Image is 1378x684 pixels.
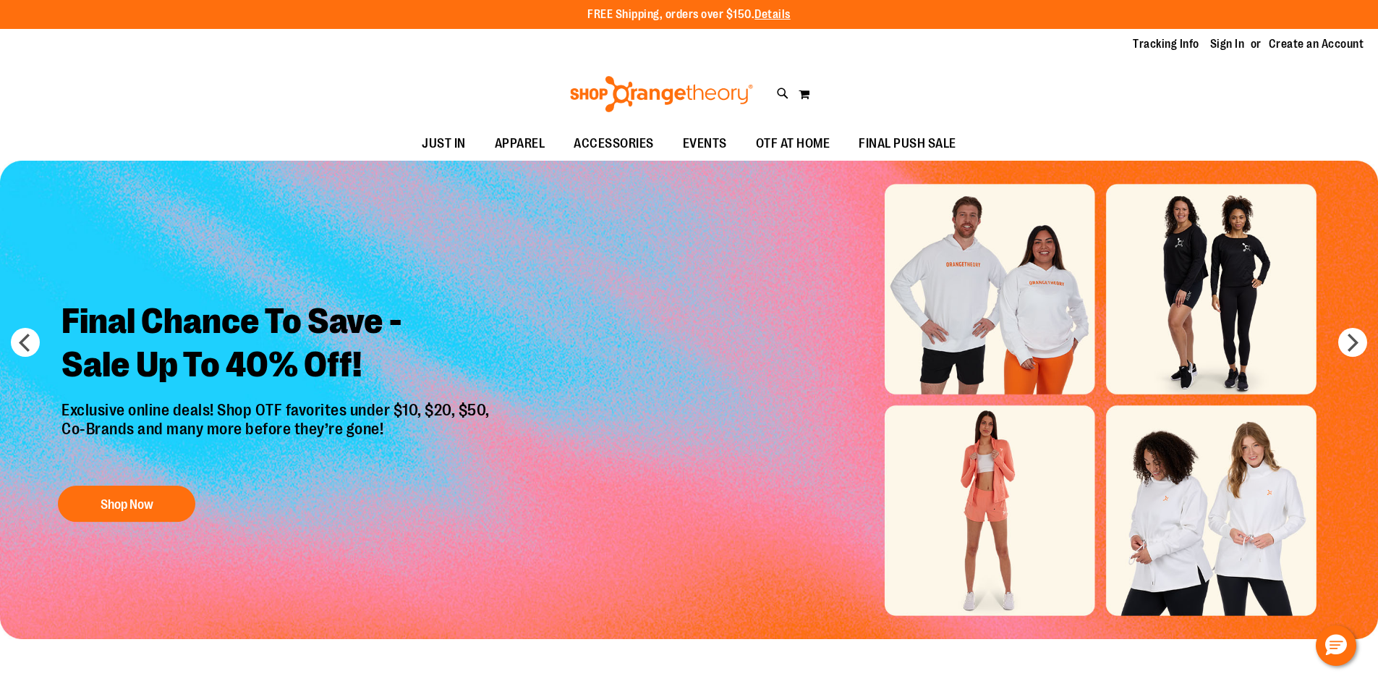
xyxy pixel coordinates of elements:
h2: Final Chance To Save - Sale Up To 40% Off! [51,289,504,401]
p: Exclusive online deals! Shop OTF favorites under $10, $20, $50, Co-Brands and many more before th... [51,401,504,472]
span: JUST IN [422,127,466,160]
a: APPAREL [480,127,560,161]
a: JUST IN [407,127,480,161]
span: APPAREL [495,127,545,160]
a: Final Chance To Save -Sale Up To 40% Off! Exclusive online deals! Shop OTF favorites under $10, $... [51,289,504,530]
a: FINAL PUSH SALE [844,127,971,161]
span: FINAL PUSH SALE [859,127,956,160]
a: Create an Account [1269,36,1364,52]
span: EVENTS [683,127,727,160]
button: Hello, have a question? Let’s chat. [1316,625,1356,666]
span: ACCESSORIES [574,127,654,160]
a: Details [754,8,791,21]
button: prev [11,328,40,357]
button: Shop Now [58,486,195,522]
a: OTF AT HOME [741,127,845,161]
span: OTF AT HOME [756,127,830,160]
img: Shop Orangetheory [568,76,755,112]
a: ACCESSORIES [559,127,668,161]
p: FREE Shipping, orders over $150. [587,7,791,23]
a: Sign In [1210,36,1245,52]
a: EVENTS [668,127,741,161]
button: next [1338,328,1367,357]
a: Tracking Info [1133,36,1199,52]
